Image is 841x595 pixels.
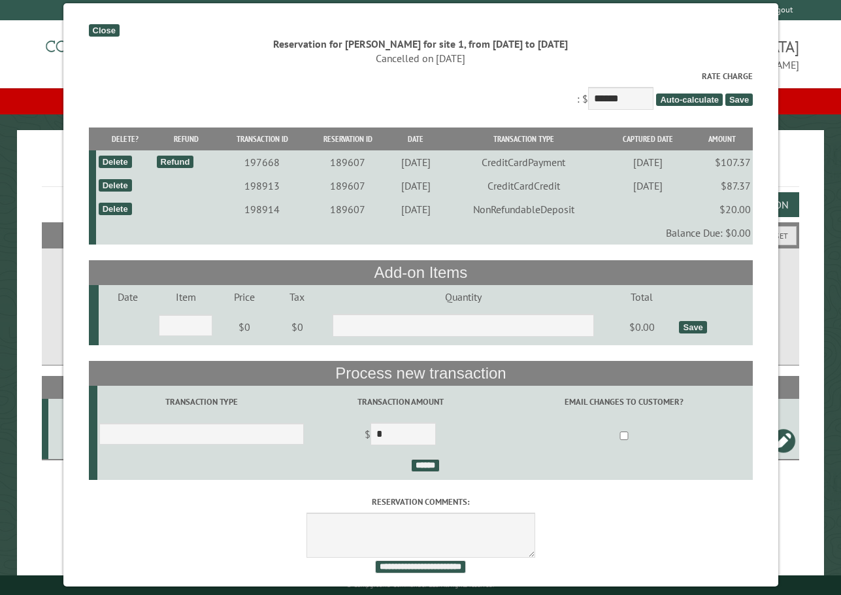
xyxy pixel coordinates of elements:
th: Add-on Items [88,260,753,285]
div: Close [88,24,119,37]
div: Delete [98,156,131,168]
td: CreditCardCredit [442,174,605,197]
td: [DATE] [605,174,691,197]
td: $0 [214,309,274,345]
td: [DATE] [389,150,442,174]
div: : $ [88,70,753,112]
div: Refund [156,156,193,168]
th: Transaction ID [218,127,306,150]
h1: Reservations [42,151,799,187]
td: [DATE] [389,197,442,221]
th: Amount [691,127,753,150]
td: $0.00 [606,309,677,345]
th: Delete? [96,127,154,150]
td: [DATE] [605,150,691,174]
td: Item [156,285,214,309]
div: Delete [98,203,131,215]
td: $0 [274,309,320,345]
td: $87.37 [691,174,753,197]
td: CreditCardPayment [442,150,605,174]
div: Cancelled on [DATE] [88,51,753,65]
td: Price [214,285,274,309]
th: Site [48,376,93,399]
label: Rate Charge [88,70,753,82]
td: 197668 [218,150,306,174]
label: Transaction Type [99,396,304,408]
span: Save [725,93,752,106]
div: 1 [54,404,91,417]
label: Transaction Amount [308,396,493,408]
td: NonRefundableDeposit [442,197,605,221]
td: Balance Due: $0.00 [96,221,753,245]
td: Quantity [320,285,606,309]
th: Refund [154,127,218,150]
td: $20.00 [691,197,753,221]
div: 1 [54,434,91,447]
td: $107.37 [691,150,753,174]
td: Tax [274,285,320,309]
td: Date [98,285,156,309]
td: Total [606,285,677,309]
td: 198914 [218,197,306,221]
div: Delete [98,179,131,192]
div: Save [679,321,706,333]
td: 189607 [306,197,389,221]
small: © Campground Commander LLC. All rights reserved. [346,581,494,589]
th: Process new transaction [88,361,753,386]
th: Date [389,127,442,150]
td: 198913 [218,174,306,197]
label: Email changes to customer? [497,396,751,408]
h2: Filters [42,222,799,247]
th: Reservation ID [306,127,389,150]
td: 189607 [306,174,389,197]
td: [DATE] [389,174,442,197]
div: Reservation for [PERSON_NAME] for site 1, from [DATE] to [DATE] [88,37,753,51]
img: Campground Commander [42,25,205,76]
td: 189607 [306,150,389,174]
th: Captured Date [605,127,691,150]
span: Auto-calculate [656,93,723,106]
label: Reservation comments: [88,496,753,508]
td: $ [306,417,495,454]
th: Transaction Type [442,127,605,150]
